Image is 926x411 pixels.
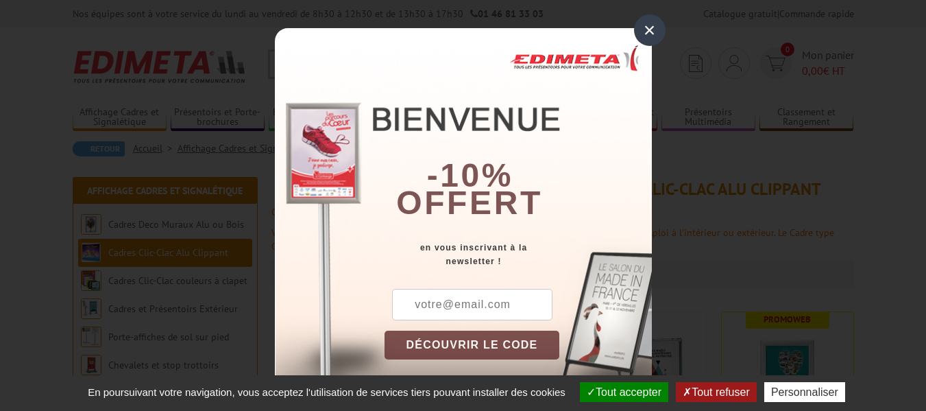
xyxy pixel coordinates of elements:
[764,382,845,402] button: Personnaliser (fenêtre modale)
[392,289,552,320] input: votre@email.com
[81,386,572,398] span: En poursuivant votre navigation, vous acceptez l'utilisation de services tiers pouvant installer ...
[427,157,513,193] b: -10%
[396,185,543,221] font: offert
[580,382,668,402] button: Tout accepter
[385,331,560,360] button: DÉCOUVRIR LE CODE
[676,382,756,402] button: Tout refuser
[634,14,666,46] div: ×
[385,241,652,268] div: en vous inscrivant à la newsletter !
